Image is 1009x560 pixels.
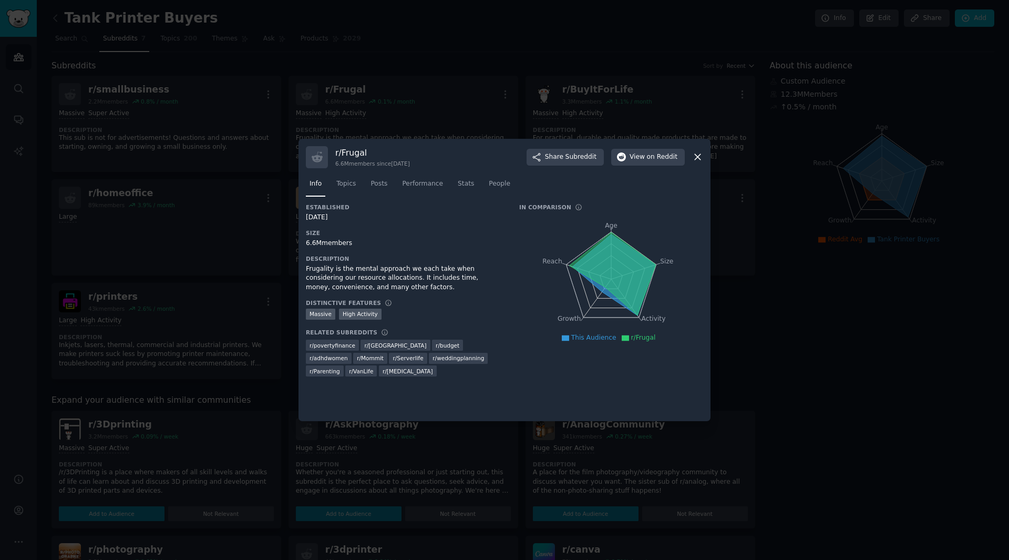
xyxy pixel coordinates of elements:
button: Viewon Reddit [611,149,685,166]
span: Subreddit [565,152,596,162]
tspan: Size [660,257,673,264]
div: 6.6M members [306,239,504,248]
a: Info [306,176,325,197]
tspan: Age [605,222,617,229]
tspan: Growth [558,315,581,322]
button: ShareSubreddit [527,149,604,166]
span: r/ adhdwomen [310,354,348,362]
span: View [630,152,677,162]
span: This Audience [571,334,616,341]
span: r/ Serverlife [393,354,423,362]
span: r/ weddingplanning [433,354,484,362]
div: High Activity [339,309,382,320]
span: Share [545,152,596,162]
span: r/Frugal [631,334,656,341]
span: Posts [370,179,387,189]
div: [DATE] [306,213,504,222]
div: 6.6M members since [DATE] [335,160,410,167]
h3: Description [306,255,504,262]
span: r/ Mommit [357,354,384,362]
span: Performance [402,179,443,189]
span: r/ Parenting [310,368,340,375]
span: r/ VanLife [349,368,373,375]
h3: Established [306,203,504,211]
h3: Distinctive Features [306,299,381,307]
span: on Reddit [647,152,677,162]
span: Stats [458,179,474,189]
tspan: Reach [542,257,562,264]
h3: In Comparison [519,203,571,211]
a: Topics [333,176,359,197]
span: People [489,179,510,189]
span: r/ budget [436,342,459,349]
a: Stats [454,176,478,197]
h3: Related Subreddits [306,329,377,336]
span: r/ povertyfinance [310,342,355,349]
a: Posts [367,176,391,197]
a: People [485,176,514,197]
h3: Size [306,229,504,237]
span: r/ [GEOGRAPHIC_DATA] [364,342,426,349]
div: Massive [306,309,335,320]
a: Performance [398,176,447,197]
span: r/ [MEDICAL_DATA] [383,368,433,375]
h3: r/ Frugal [335,147,410,158]
span: Info [310,179,322,189]
span: Topics [336,179,356,189]
div: Frugality is the mental approach we each take when considering our resource allocations. It inclu... [306,264,504,292]
tspan: Activity [642,315,666,322]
